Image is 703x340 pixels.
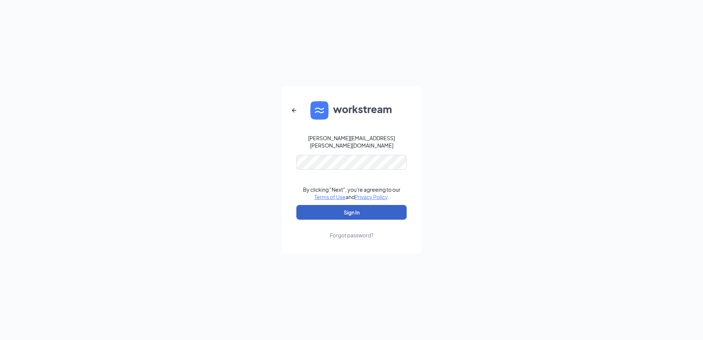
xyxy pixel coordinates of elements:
div: Forgot password? [330,231,374,239]
div: [PERSON_NAME][EMAIL_ADDRESS][PERSON_NAME][DOMAIN_NAME] [296,134,407,149]
button: Sign In [296,205,407,220]
div: By clicking "Next", you're agreeing to our and . [303,186,400,201]
a: Forgot password? [330,220,374,239]
a: Privacy Policy [355,194,388,200]
svg: ArrowLeftNew [290,106,299,115]
a: Terms of Use [314,194,346,200]
img: WS logo and Workstream text [310,101,393,120]
button: ArrowLeftNew [285,102,303,119]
